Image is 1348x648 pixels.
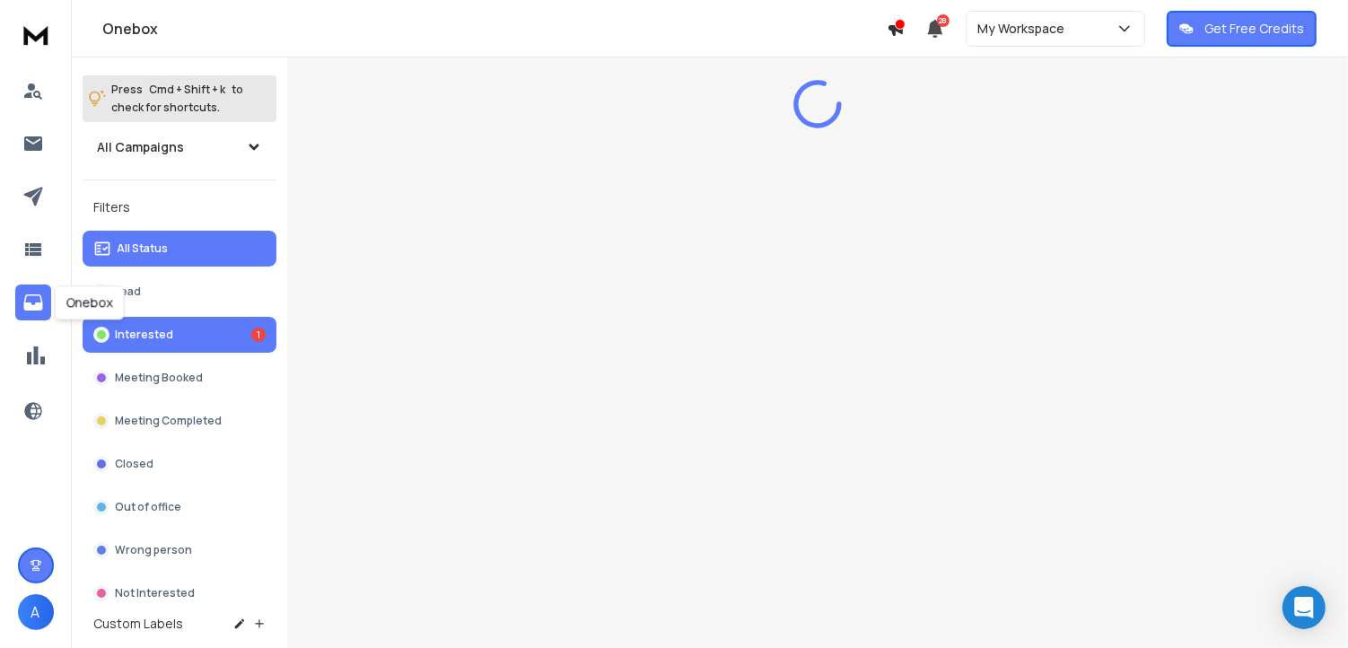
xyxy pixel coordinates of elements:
p: Interested [115,328,173,342]
button: Interested1 [83,317,276,353]
p: Get Free Credits [1204,20,1304,38]
button: Meeting Booked [83,360,276,396]
h3: Custom Labels [93,615,183,633]
h1: All Campaigns [97,138,184,156]
p: Meeting Booked [115,371,203,385]
img: logo [18,18,54,51]
div: Open Intercom Messenger [1282,586,1326,629]
p: All Status [117,241,168,256]
button: A [18,594,54,630]
p: Meeting Completed [115,414,222,428]
button: Closed [83,446,276,482]
span: 28 [937,14,950,27]
button: All Campaigns [83,129,276,165]
button: Out of office [83,489,276,525]
button: Meeting Completed [83,403,276,439]
p: My Workspace [977,20,1072,38]
button: Not Interested [83,575,276,611]
p: Press to check for shortcuts. [111,81,243,117]
h3: Filters [83,195,276,220]
p: Out of office [115,500,181,514]
h1: Onebox [102,18,887,39]
p: Wrong person [115,543,192,557]
div: 1 [251,328,266,342]
span: Cmd + Shift + k [146,79,228,100]
button: All Status [83,231,276,267]
button: Wrong person [83,532,276,568]
p: Not Interested [115,586,195,600]
p: Lead [115,285,141,299]
p: Closed [115,457,153,471]
button: Get Free Credits [1167,11,1317,47]
button: Lead [83,274,276,310]
div: Onebox [55,285,125,320]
